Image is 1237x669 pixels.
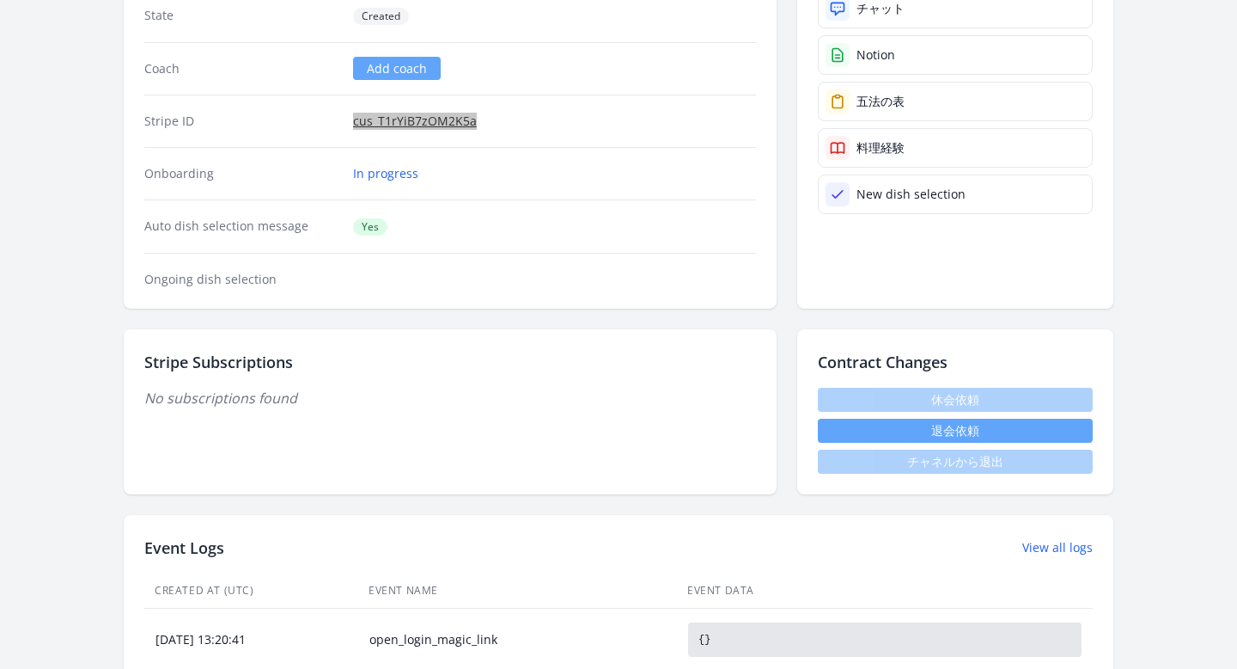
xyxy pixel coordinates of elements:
span: Created [353,8,409,25]
a: cus_T1rYiB7zOM2K5a [353,113,477,130]
a: Add coach [353,57,441,80]
div: 料理経験 [856,139,905,157]
th: Created At (UTC) [144,574,358,609]
p: No subscriptions found [144,388,756,408]
span: Yes [353,218,387,236]
th: Event Data [677,574,1093,609]
div: 五法の表 [856,93,905,110]
h2: Contract Changes [818,350,1093,374]
a: New dish selection [818,175,1093,214]
dt: Coach [144,60,339,77]
h2: Stripe Subscriptions [144,350,756,374]
pre: {} [688,623,1082,657]
dt: Onboarding [144,165,339,182]
a: View all logs [1022,539,1093,556]
span: チャネルから退出 [818,450,1093,474]
div: open_login_magic_link [359,631,676,648]
dt: Auto dish selection message [144,218,339,236]
span: 休会依頼 [818,388,1093,412]
button: 退会依頼 [818,419,1093,443]
h2: Event Logs [144,536,224,560]
a: Notion [818,35,1093,75]
div: Notion [856,46,895,64]
a: 料理経験 [818,128,1093,168]
div: New dish selection [856,186,966,203]
dt: Ongoing dish selection [144,271,339,288]
a: In progress [353,165,418,182]
th: Event Name [358,574,677,609]
dt: State [144,7,339,25]
div: [DATE] 13:20:41 [145,631,357,648]
a: 五法の表 [818,82,1093,121]
dt: Stripe ID [144,113,339,130]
